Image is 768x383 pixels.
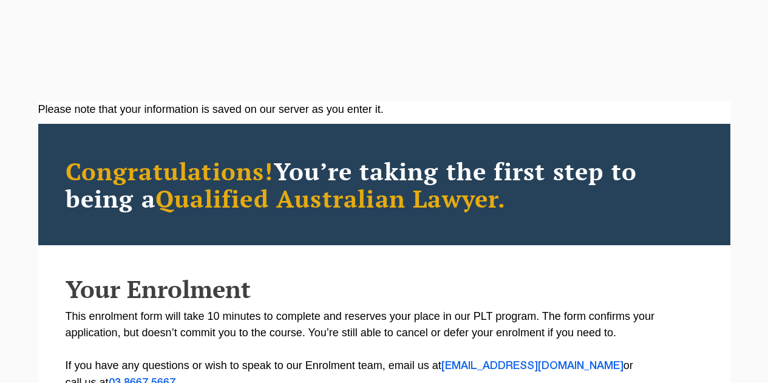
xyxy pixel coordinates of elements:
span: Congratulations! [66,155,274,187]
div: Please note that your information is saved on our server as you enter it. [38,101,730,118]
h2: You’re taking the first step to being a [66,157,703,212]
span: Qualified Australian Lawyer. [155,182,506,214]
a: [EMAIL_ADDRESS][DOMAIN_NAME] [441,361,624,371]
h2: Your Enrolment [66,276,703,302]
